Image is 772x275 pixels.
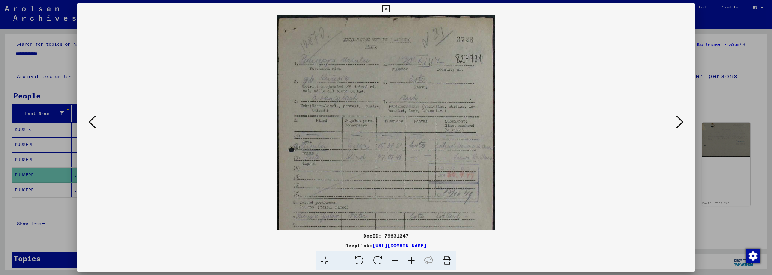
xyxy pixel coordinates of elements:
[77,232,695,239] div: DocID: 79631247
[745,248,760,263] div: Change consent
[77,242,695,249] div: DeepLink:
[746,249,760,263] img: Change consent
[372,242,427,248] a: [URL][DOMAIN_NAME]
